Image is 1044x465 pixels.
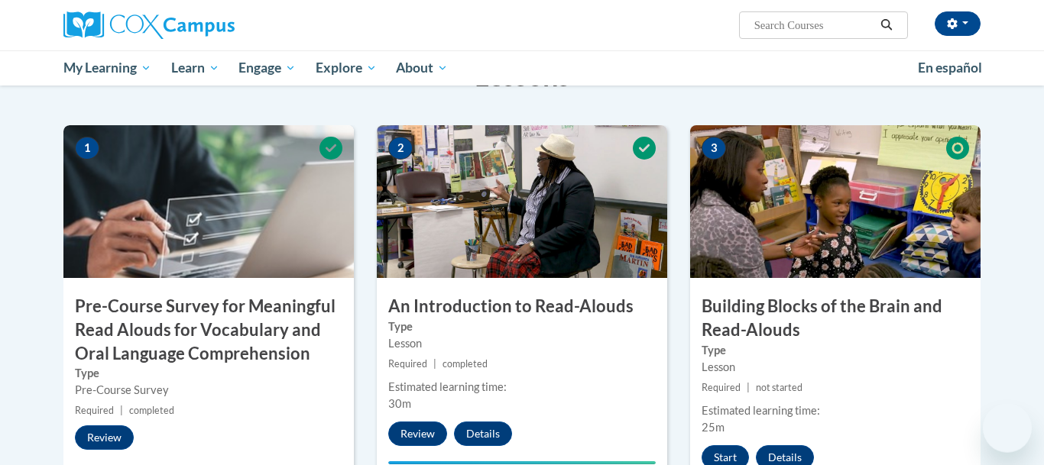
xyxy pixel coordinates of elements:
div: Estimated learning time: [702,402,969,419]
a: Engage [229,50,306,86]
h3: Pre-Course Survey for Meaningful Read Alouds for Vocabulary and Oral Language Comprehension [63,295,354,365]
button: Account Settings [935,11,981,36]
span: 3 [702,137,726,160]
a: Cox Campus [63,11,354,39]
button: Review [388,421,447,446]
span: Required [75,405,114,416]
a: My Learning [53,50,161,86]
div: Estimated learning time: [388,379,656,396]
span: 25m [702,421,725,434]
img: Course Image [63,125,354,278]
div: Lesson [388,335,656,352]
span: 1 [75,137,99,160]
img: Course Image [690,125,981,278]
span: Explore [316,59,377,77]
button: Search [875,16,898,34]
span: Required [388,358,427,370]
div: Your progress [388,461,656,464]
div: Main menu [41,50,1003,86]
img: Cox Campus [63,11,235,39]
span: not started [756,382,802,393]
iframe: Button to launch messaging window [983,404,1032,453]
span: En español [918,60,982,76]
label: Type [388,318,656,335]
img: Course Image [377,125,667,278]
span: completed [129,405,174,416]
span: About [396,59,448,77]
a: Learn [161,50,229,86]
a: En español [908,52,992,84]
span: Required [702,382,741,393]
span: My Learning [63,59,151,77]
span: | [433,358,436,370]
span: 2 [388,137,413,160]
span: 30m [388,397,411,410]
div: Lesson [702,359,969,376]
label: Type [75,365,342,382]
span: Learn [171,59,219,77]
button: Review [75,425,134,450]
span: completed [443,358,488,370]
button: Details [454,421,512,446]
span: | [747,382,750,393]
a: Explore [306,50,387,86]
h3: Building Blocks of the Brain and Read-Alouds [690,295,981,342]
span: Engage [238,59,296,77]
input: Search Courses [753,16,875,34]
span: | [120,405,123,416]
div: Pre-Course Survey [75,382,342,399]
label: Type [702,342,969,359]
a: About [387,50,459,86]
h3: An Introduction to Read-Alouds [377,295,667,318]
